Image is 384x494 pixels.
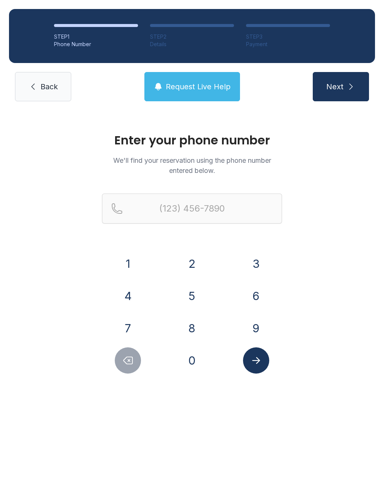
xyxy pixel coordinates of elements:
[102,134,282,146] h1: Enter your phone number
[115,315,141,341] button: 7
[54,33,138,41] div: STEP 1
[166,81,231,92] span: Request Live Help
[115,251,141,277] button: 1
[243,347,269,374] button: Submit lookup form
[243,283,269,309] button: 6
[54,41,138,48] div: Phone Number
[150,41,234,48] div: Details
[326,81,343,92] span: Next
[179,283,205,309] button: 5
[179,315,205,341] button: 8
[115,283,141,309] button: 4
[102,194,282,224] input: Reservation phone number
[243,315,269,341] button: 9
[102,155,282,176] p: We'll find your reservation using the phone number entered below.
[150,33,234,41] div: STEP 2
[246,33,330,41] div: STEP 3
[179,347,205,374] button: 0
[243,251,269,277] button: 3
[115,347,141,374] button: Delete number
[179,251,205,277] button: 2
[246,41,330,48] div: Payment
[40,81,58,92] span: Back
